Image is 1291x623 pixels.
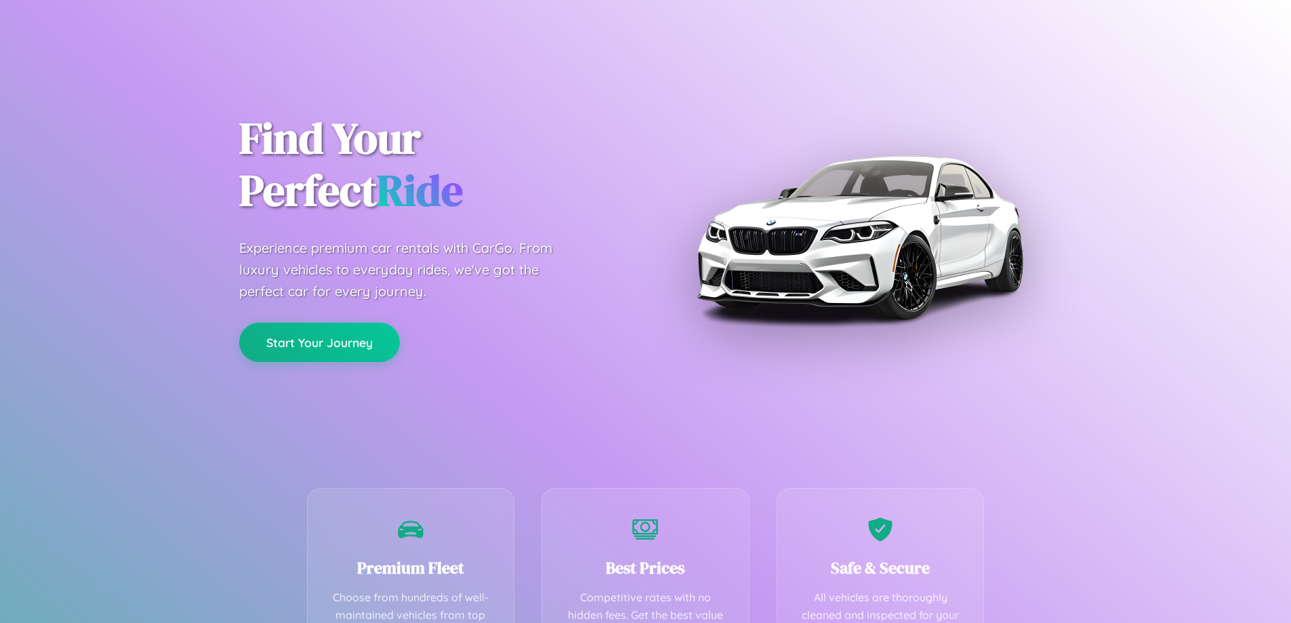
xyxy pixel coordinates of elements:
[239,113,626,217] h1: Find Your Perfect
[690,68,1029,407] img: Premium BMW car rental vehicle
[798,557,964,579] h3: Safe & Secure
[562,557,729,579] h3: Best Prices
[328,557,494,579] h3: Premium Fleet
[377,161,463,220] span: Ride
[239,323,400,362] button: Start Your Journey
[239,237,578,302] p: Experience premium car rentals with CarGo. From luxury vehicles to everyday rides, we've got the ...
